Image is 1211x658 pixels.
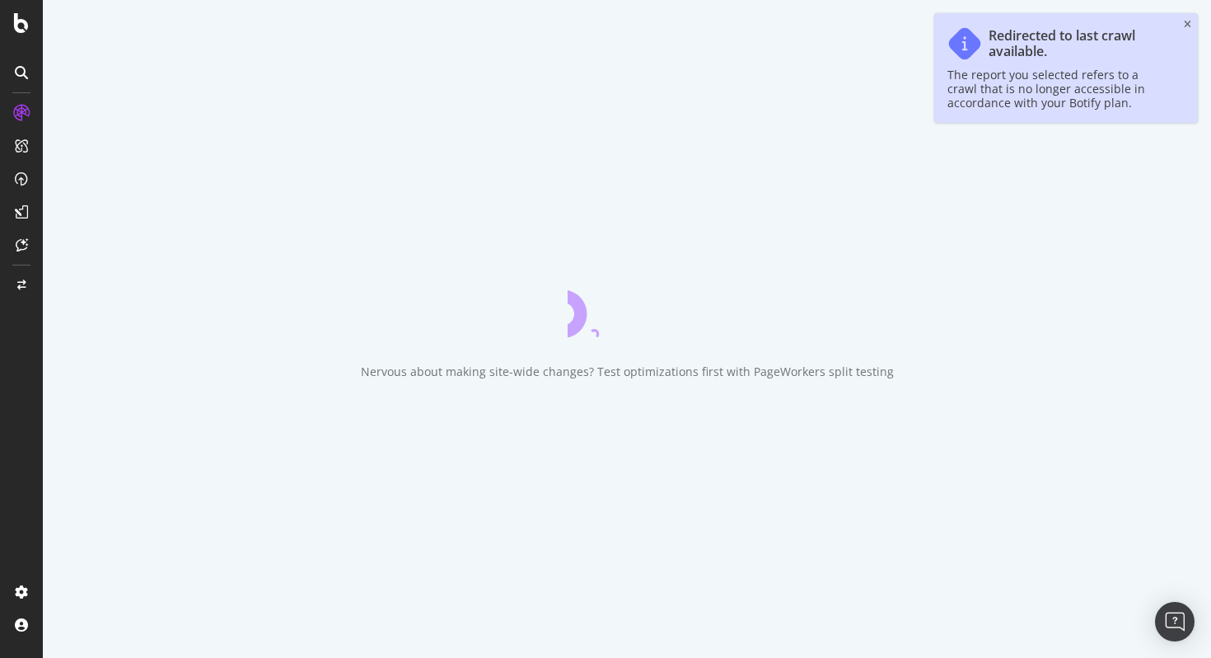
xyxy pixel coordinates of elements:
[1155,602,1195,642] div: Open Intercom Messenger
[1184,20,1191,30] div: close toast
[361,364,894,380] div: Nervous about making site-wide changes? Test optimizations first with PageWorkers split testing
[947,68,1168,110] div: The report you selected refers to a crawl that is no longer accessible in accordance with your Bo...
[568,278,686,337] div: animation
[989,28,1168,59] div: Redirected to last crawl available.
